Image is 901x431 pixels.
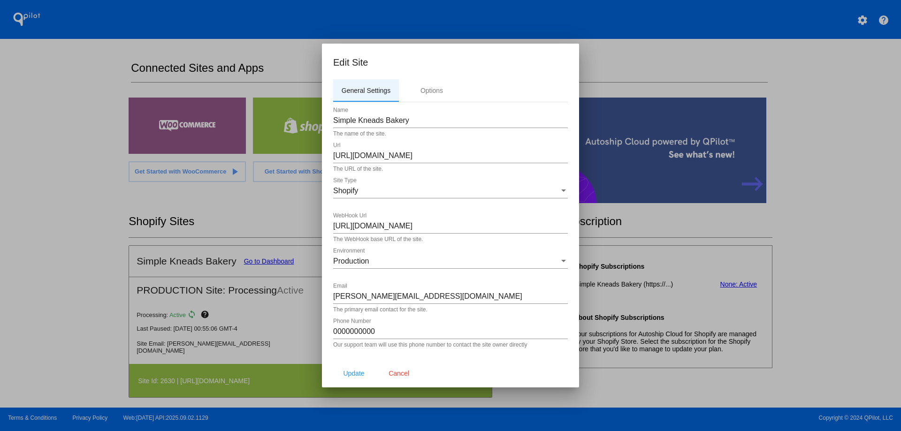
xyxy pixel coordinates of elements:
[343,370,364,377] span: Update
[333,187,358,195] span: Shopify
[333,292,568,301] input: Email
[333,257,568,265] mat-select: Environment
[333,307,428,313] div: The primary email contact for the site.
[333,151,568,160] input: Url
[333,342,527,348] div: Our support team will use this phone number to contact the site owner directly
[333,166,383,173] div: The URL of the site.
[333,327,568,336] input: Phone Number
[333,222,568,230] input: WebHook Url
[389,370,409,377] span: Cancel
[333,365,374,382] button: Update
[333,187,568,195] mat-select: Site Type
[333,257,369,265] span: Production
[333,55,568,70] h1: Edit Site
[333,131,386,137] div: The name of the site.
[333,116,568,125] input: Name
[420,87,443,94] div: Options
[378,365,420,382] button: Close dialog
[333,236,423,243] div: The WebHook base URL of the site.
[342,87,390,94] div: General Settings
